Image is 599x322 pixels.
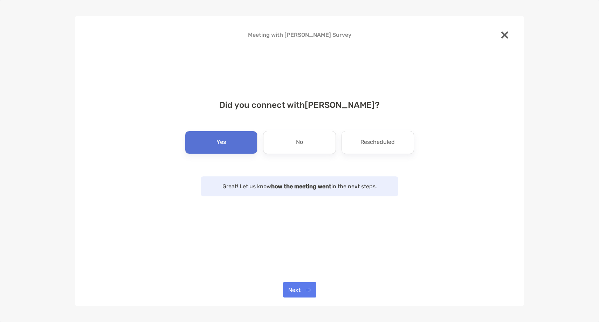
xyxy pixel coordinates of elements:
[271,183,331,190] strong: how the meeting went
[296,137,303,148] p: No
[360,137,395,148] p: Rescheduled
[501,31,508,38] img: close modal
[216,137,226,148] p: Yes
[208,182,391,191] p: Great! Let us know in the next steps.
[283,282,316,297] button: Next
[87,100,512,110] h4: Did you connect with [PERSON_NAME] ?
[87,31,512,38] h4: Meeting with [PERSON_NAME] Survey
